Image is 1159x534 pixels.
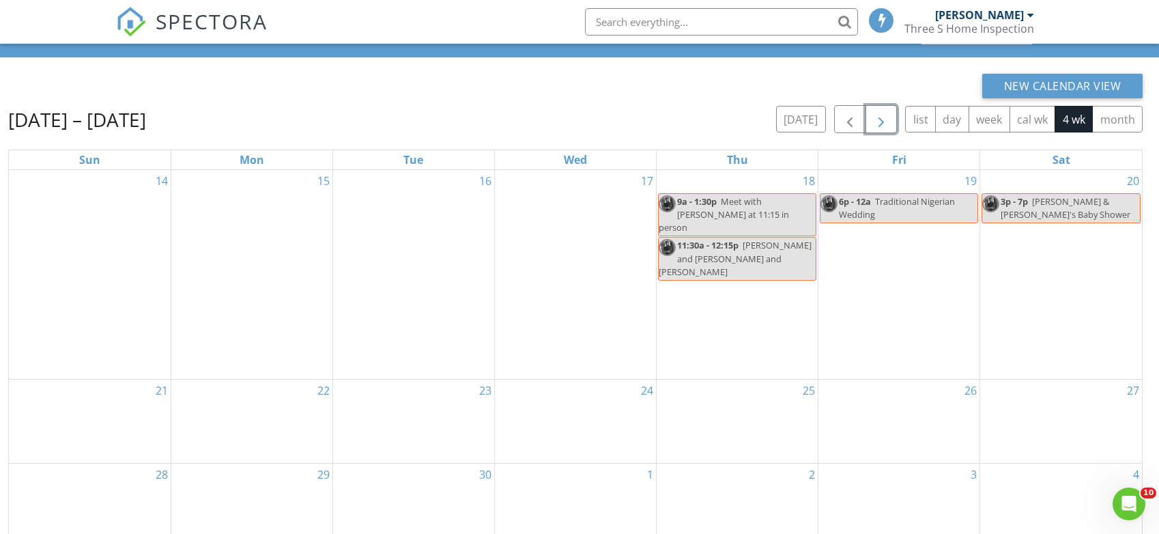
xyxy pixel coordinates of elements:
[1130,464,1142,486] a: Go to October 4, 2025
[865,105,898,133] button: Next
[776,106,826,132] button: [DATE]
[904,22,1034,36] div: Three S Home Inspection
[905,106,936,132] button: list
[332,380,494,464] td: Go to September 23, 2025
[315,464,332,486] a: Go to September 29, 2025
[1055,106,1093,132] button: 4 wk
[8,106,146,133] h2: [DATE] – [DATE]
[1050,150,1073,169] a: Saturday
[659,239,812,277] span: [PERSON_NAME] and [PERSON_NAME] and [PERSON_NAME]
[315,380,332,402] a: Go to September 22, 2025
[1092,106,1143,132] button: month
[638,380,656,402] a: Go to September 24, 2025
[962,170,979,192] a: Go to September 19, 2025
[116,7,146,37] img: The Best Home Inspection Software - Spectora
[156,7,268,36] span: SPECTORA
[800,380,818,402] a: Go to September 25, 2025
[982,195,999,212] img: img_0544.jpg
[644,464,656,486] a: Go to October 1, 2025
[315,170,332,192] a: Go to September 15, 2025
[935,106,969,132] button: day
[935,8,1024,22] div: [PERSON_NAME]
[839,195,955,221] span: Traditional Nigerian Wedding
[962,380,979,402] a: Go to September 26, 2025
[818,170,980,380] td: Go to September 19, 2025
[476,380,494,402] a: Go to September 23, 2025
[1010,106,1056,132] button: cal wk
[969,106,1010,132] button: week
[921,25,1033,44] div: Calendar Settings
[677,195,717,208] span: 9a - 1:30p
[401,150,426,169] a: Tuesday
[153,380,171,402] a: Go to September 21, 2025
[153,464,171,486] a: Go to September 28, 2025
[332,170,494,380] td: Go to September 16, 2025
[476,464,494,486] a: Go to September 30, 2025
[494,380,656,464] td: Go to September 24, 2025
[9,170,171,380] td: Go to September 14, 2025
[659,195,789,234] span: Meet with [PERSON_NAME] at 11:15 in person
[657,170,818,380] td: Go to September 18, 2025
[171,170,332,380] td: Go to September 15, 2025
[889,150,909,169] a: Friday
[677,239,739,251] span: 11:30a - 12:15p
[171,380,332,464] td: Go to September 22, 2025
[1113,488,1145,520] iframe: Intercom live chat
[968,464,979,486] a: Go to October 3, 2025
[800,170,818,192] a: Go to September 18, 2025
[476,170,494,192] a: Go to September 16, 2025
[585,8,858,36] input: Search everything...
[659,195,676,212] img: img_0544.jpg
[982,74,1143,98] button: New Calendar View
[806,464,818,486] a: Go to October 2, 2025
[237,150,267,169] a: Monday
[76,150,103,169] a: Sunday
[1141,488,1156,498] span: 10
[919,24,1034,46] a: Calendar Settings
[1001,195,1028,208] span: 3p - 7p
[820,195,838,212] img: img_0544.jpg
[1001,195,1130,221] span: [PERSON_NAME] & [PERSON_NAME]'s Baby Shower
[657,380,818,464] td: Go to September 25, 2025
[724,150,751,169] a: Thursday
[659,239,676,256] img: img_0544.jpg
[561,150,590,169] a: Wednesday
[1124,170,1142,192] a: Go to September 20, 2025
[980,380,1142,464] td: Go to September 27, 2025
[1124,380,1142,402] a: Go to September 27, 2025
[494,170,656,380] td: Go to September 17, 2025
[638,170,656,192] a: Go to September 17, 2025
[834,105,866,133] button: Previous
[839,195,871,208] span: 6p - 12a
[9,380,171,464] td: Go to September 21, 2025
[153,170,171,192] a: Go to September 14, 2025
[818,380,980,464] td: Go to September 26, 2025
[116,18,268,47] a: SPECTORA
[980,170,1142,380] td: Go to September 20, 2025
